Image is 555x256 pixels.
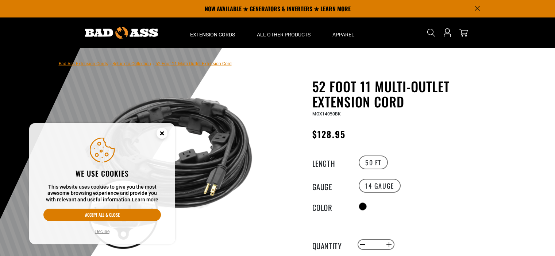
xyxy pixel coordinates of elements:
[132,197,158,202] a: Learn more
[312,240,349,249] label: Quantity
[112,61,151,66] a: Return to Collection
[312,79,491,109] h1: 52 Foot 11 Multi-Outlet Extension Cord
[155,61,232,66] span: 52 Foot 11 Multi-Outlet Extension Cord
[59,61,108,66] a: Bad Ass Extension Cords
[425,27,437,39] summary: Search
[59,59,232,68] nav: breadcrumbs
[246,17,321,48] summary: All Other Products
[312,127,346,141] span: $128.95
[43,209,161,221] button: Accept all & close
[43,169,161,178] h2: We use cookies
[43,184,161,203] p: This website uses cookies to give you the most awesome browsing experience and provide you with r...
[312,181,349,190] legend: Gauge
[179,17,246,48] summary: Extension Cords
[80,80,256,256] img: black
[321,17,365,48] summary: Apparel
[312,202,349,211] legend: Color
[109,61,111,66] span: ›
[359,155,388,169] label: 50 FT
[312,158,349,167] legend: Length
[257,31,311,38] span: All Other Products
[85,27,158,39] img: Bad Ass Extension Cords
[29,123,175,245] aside: Cookie Consent
[359,179,401,193] label: 14 Gauge
[153,61,154,66] span: ›
[332,31,354,38] span: Apparel
[312,111,341,117] span: MOX14050BK
[190,31,235,38] span: Extension Cords
[93,228,112,235] button: Decline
